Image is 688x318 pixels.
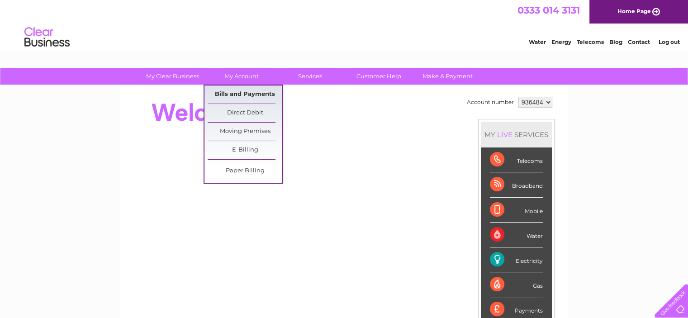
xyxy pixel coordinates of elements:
a: Telecoms [577,38,604,45]
a: Log out [658,38,679,45]
a: Bills and Payments [208,85,282,104]
div: LIVE [495,130,514,139]
a: Water [529,38,546,45]
div: Broadband [490,172,543,197]
a: Energy [551,38,571,45]
div: MY SERVICES [481,122,552,147]
a: My Clear Business [135,68,210,85]
a: Moving Premises [208,123,282,141]
a: Direct Debit [208,104,282,122]
a: 0333 014 3131 [517,5,580,16]
div: Clear Business is a trading name of Verastar Limited (registered in [GEOGRAPHIC_DATA] No. 3667643... [131,5,558,44]
div: Gas [490,272,543,297]
a: E-Billing [208,141,282,159]
div: Water [490,223,543,247]
a: Services [273,68,347,85]
a: Blog [609,38,622,45]
a: Contact [628,38,650,45]
img: logo.png [24,24,70,51]
a: Customer Help [342,68,416,85]
a: Make A Payment [410,68,485,85]
a: My Account [204,68,279,85]
a: Paper Billing [208,162,282,180]
td: Account number [465,95,516,110]
div: Mobile [490,198,543,223]
div: Electricity [490,247,543,272]
div: Telecoms [490,147,543,172]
